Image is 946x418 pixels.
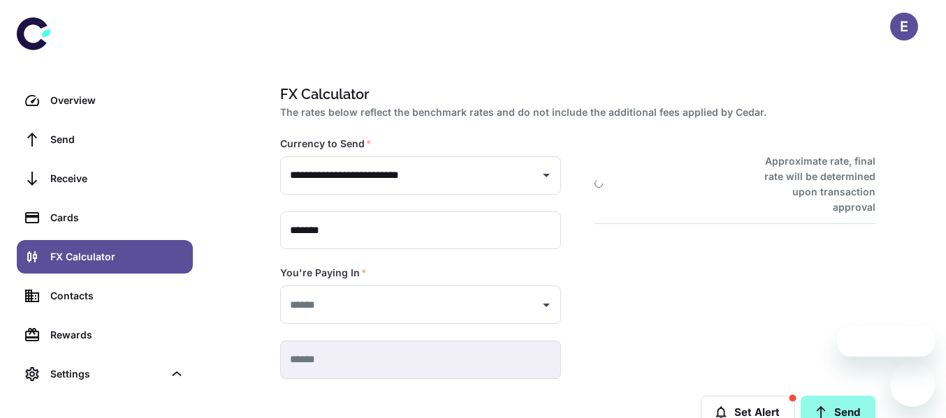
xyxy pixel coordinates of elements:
[280,84,870,105] h1: FX Calculator
[17,84,193,117] a: Overview
[17,318,193,352] a: Rewards
[17,201,193,234] a: Cards
[537,165,556,185] button: Open
[280,137,372,151] label: Currency to Send
[50,132,184,147] div: Send
[17,279,193,313] a: Contacts
[837,326,935,357] iframe: Message from company
[749,154,875,215] h6: Approximate rate, final rate will be determined upon transaction approval
[50,288,184,304] div: Contacts
[537,295,556,315] button: Open
[17,162,193,195] a: Receive
[50,210,184,225] div: Cards
[50,249,184,264] div: FX Calculator
[17,240,193,274] a: FX Calculator
[50,171,184,186] div: Receive
[17,357,193,391] div: Settings
[890,13,918,40] button: E
[890,362,935,407] iframe: Button to launch messaging window
[17,123,193,156] a: Send
[280,266,367,280] label: You're Paying In
[50,366,163,382] div: Settings
[50,93,184,108] div: Overview
[50,327,184,343] div: Rewards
